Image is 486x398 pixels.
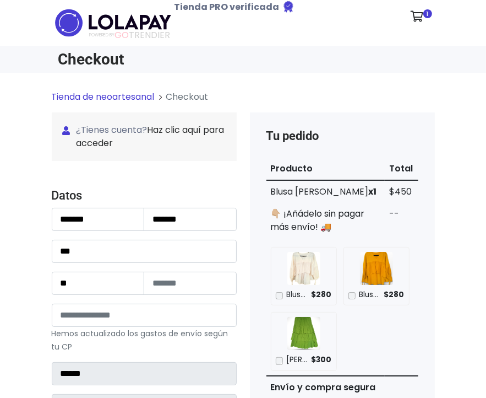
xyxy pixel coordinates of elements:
span: POWERED BY [89,32,114,38]
span: ¿Tienes cuenta? [63,123,226,150]
strong: x1 [369,185,377,198]
td: 👇🏼 ¡Añádelo sin pagar más envío! 🚚 [266,203,385,238]
span: $280 [384,289,405,300]
img: logo [52,6,174,40]
td: Blusa [PERSON_NAME] [266,180,385,203]
small: Hemos actualizado los gastos de envío según tu CP [52,328,228,352]
span: GO [114,29,129,41]
nav: breadcrumb [52,90,435,112]
span: TRENDIER [89,30,170,40]
b: Tienda PRO verificada [174,1,280,13]
img: Blusa Libertad [287,252,320,285]
span: 1 [423,9,432,18]
p: Falda brisa de mar [286,354,308,365]
h4: Datos [52,189,237,203]
p: Blusa LIbertad [359,289,380,300]
img: Falda brisa de mar [287,317,320,350]
td: -- [385,203,418,238]
a: Tienda de neoartesanal [52,90,155,103]
h4: Tu pedido [266,129,418,143]
th: Total [385,158,418,180]
a: Haz clic aquí para acceder [77,123,225,149]
p: Blusa Libertad [286,289,308,300]
img: Blusa LIbertad [360,252,393,285]
h1: Checkout [58,50,237,68]
li: Checkout [155,90,209,104]
th: Producto [266,158,385,180]
td: $450 [385,180,418,203]
span: $280 [312,289,332,300]
span: $300 [312,354,332,365]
